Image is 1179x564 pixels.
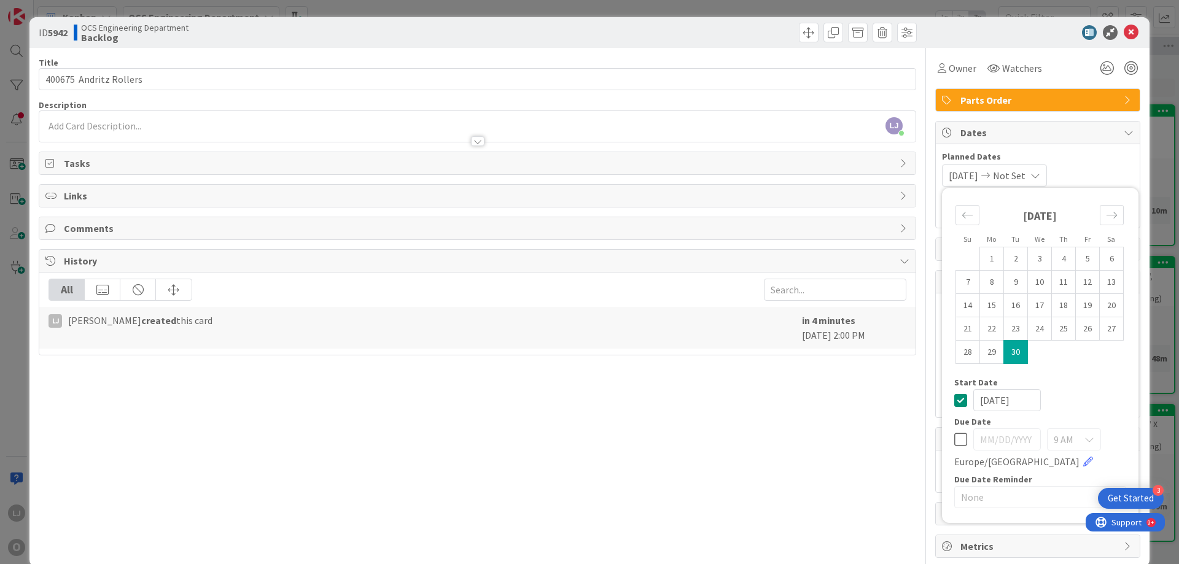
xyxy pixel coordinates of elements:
span: Due Date [954,417,991,426]
span: 9 AM [1054,431,1073,448]
td: Choose Friday, 09/05/2025 12:00 PM as your check-out date. It’s available. [1076,247,1100,271]
b: in 4 minutes [802,314,855,326]
td: Choose Sunday, 09/07/2025 12:00 PM as your check-out date. It’s available. [956,271,980,294]
small: We [1035,234,1045,244]
div: 9+ [62,5,68,15]
small: Sa [1107,234,1115,244]
span: Description [39,99,87,110]
small: Mo [987,234,996,244]
div: 3 [1153,485,1164,496]
td: Choose Monday, 09/08/2025 12:00 PM as your check-out date. It’s available. [980,271,1004,294]
td: Choose Monday, 09/22/2025 12:00 PM as your check-out date. It’s available. [980,317,1004,341]
td: Choose Thursday, 09/11/2025 12:00 PM as your check-out date. It’s available. [1052,271,1076,294]
td: Choose Wednesday, 09/24/2025 12:00 PM as your check-out date. It’s available. [1028,317,1052,341]
span: Planned Dates [942,150,1134,163]
div: Move forward to switch to the next month. [1100,205,1124,225]
label: Title [39,57,58,68]
td: Choose Saturday, 09/27/2025 12:00 PM as your check-out date. It’s available. [1100,317,1124,341]
input: MM/DD/YYYY [973,428,1041,450]
td: Choose Friday, 09/12/2025 12:00 PM as your check-out date. It’s available. [1076,271,1100,294]
span: History [64,253,893,268]
span: Support [26,2,56,17]
span: Metrics [960,539,1118,554]
strong: [DATE] [1023,209,1057,223]
b: created [141,314,176,326]
div: All [49,279,85,300]
span: Links [64,188,893,203]
span: Not Set [993,168,1025,183]
td: Choose Saturday, 09/13/2025 12:00 PM as your check-out date. It’s available. [1100,271,1124,294]
td: Choose Monday, 09/29/2025 12:00 PM as your check-out date. It’s available. [980,341,1004,364]
small: Tu [1011,234,1019,244]
small: Fr [1084,234,1091,244]
div: Get Started [1108,492,1154,504]
input: Search... [764,279,906,301]
span: Dates [960,125,1118,140]
input: MM/DD/YYYY [973,389,1041,411]
td: Choose Tuesday, 09/09/2025 12:00 PM as your check-out date. It’s available. [1004,271,1028,294]
span: Start Date [954,378,998,387]
span: None [961,489,1099,506]
td: Choose Saturday, 09/20/2025 12:00 PM as your check-out date. It’s available. [1100,294,1124,317]
td: Choose Tuesday, 09/16/2025 12:00 PM as your check-out date. It’s available. [1004,294,1028,317]
span: Comments [64,221,893,236]
span: LJ [885,117,903,134]
span: Parts Order [960,93,1118,107]
div: Move backward to switch to the previous month. [955,205,979,225]
div: Calendar [942,194,1137,378]
span: Due Date Reminder [954,475,1032,484]
input: type card name here... [39,68,916,90]
td: Choose Wednesday, 09/03/2025 12:00 PM as your check-out date. It’s available. [1028,247,1052,271]
div: LJ [49,314,62,328]
small: Su [963,234,971,244]
td: Choose Sunday, 09/21/2025 12:00 PM as your check-out date. It’s available. [956,317,980,341]
b: Backlog [81,33,189,42]
td: Choose Wednesday, 09/10/2025 12:00 PM as your check-out date. It’s available. [1028,271,1052,294]
td: Choose Thursday, 09/04/2025 12:00 PM as your check-out date. It’s available. [1052,247,1076,271]
span: Tasks [64,156,893,171]
span: Europe/[GEOGRAPHIC_DATA] [954,454,1080,469]
div: [DATE] 2:00 PM [802,313,906,342]
td: Choose Monday, 09/01/2025 12:00 PM as your check-out date. It’s available. [980,247,1004,271]
span: [PERSON_NAME] this card [68,313,212,328]
td: Choose Tuesday, 09/23/2025 12:00 PM as your check-out date. It’s available. [1004,317,1028,341]
td: Choose Friday, 09/26/2025 12:00 PM as your check-out date. It’s available. [1076,317,1100,341]
td: Choose Tuesday, 09/02/2025 12:00 PM as your check-out date. It’s available. [1004,247,1028,271]
td: Selected as start date. Tuesday, 09/30/2025 12:00 PM [1004,341,1028,364]
span: [DATE] [949,168,978,183]
td: Choose Saturday, 09/06/2025 12:00 PM as your check-out date. It’s available. [1100,247,1124,271]
span: Watchers [1002,61,1042,75]
td: Choose Monday, 09/15/2025 12:00 PM as your check-out date. It’s available. [980,294,1004,317]
td: Choose Friday, 09/19/2025 12:00 PM as your check-out date. It’s available. [1076,294,1100,317]
span: Owner [949,61,976,75]
td: Choose Sunday, 09/28/2025 12:00 PM as your check-out date. It’s available. [956,341,980,364]
td: Choose Thursday, 09/18/2025 12:00 PM as your check-out date. It’s available. [1052,294,1076,317]
span: OCS Engineering Department [81,23,189,33]
small: Th [1059,234,1068,244]
b: 5942 [48,26,68,39]
div: Open Get Started checklist, remaining modules: 3 [1098,488,1164,509]
td: Choose Wednesday, 09/17/2025 12:00 PM as your check-out date. It’s available. [1028,294,1052,317]
span: ID [39,25,68,40]
td: Choose Thursday, 09/25/2025 12:00 PM as your check-out date. It’s available. [1052,317,1076,341]
td: Choose Sunday, 09/14/2025 12:00 PM as your check-out date. It’s available. [956,294,980,317]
